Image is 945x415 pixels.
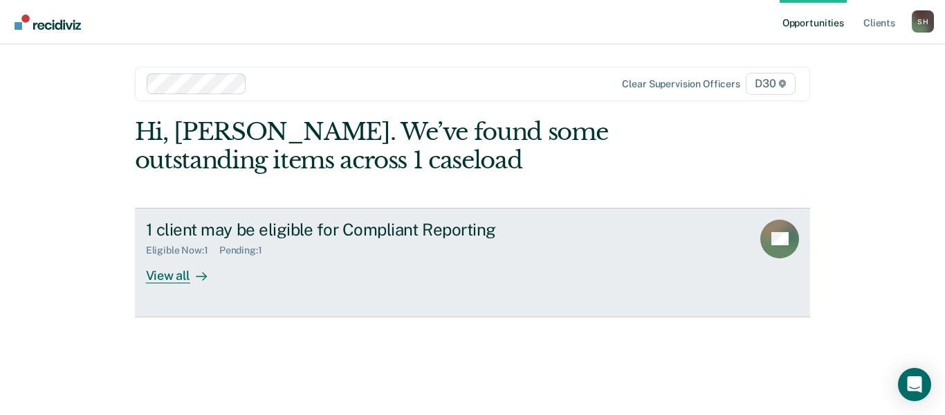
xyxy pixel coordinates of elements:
div: Open Intercom Messenger [898,368,931,401]
div: View all [146,256,223,283]
span: D30 [746,73,796,95]
img: Recidiviz [15,15,81,30]
div: 1 client may be eligible for Compliant Reporting [146,220,632,240]
div: S H [912,10,934,33]
button: Profile dropdown button [912,10,934,33]
a: 1 client may be eligible for Compliant ReportingEligible Now:1Pending:1View all [135,208,811,317]
div: Pending : 1 [219,245,273,256]
div: Eligible Now : 1 [146,245,219,256]
div: Hi, [PERSON_NAME]. We’ve found some outstanding items across 1 caseload [135,118,675,175]
div: Clear supervision officers [622,78,740,90]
